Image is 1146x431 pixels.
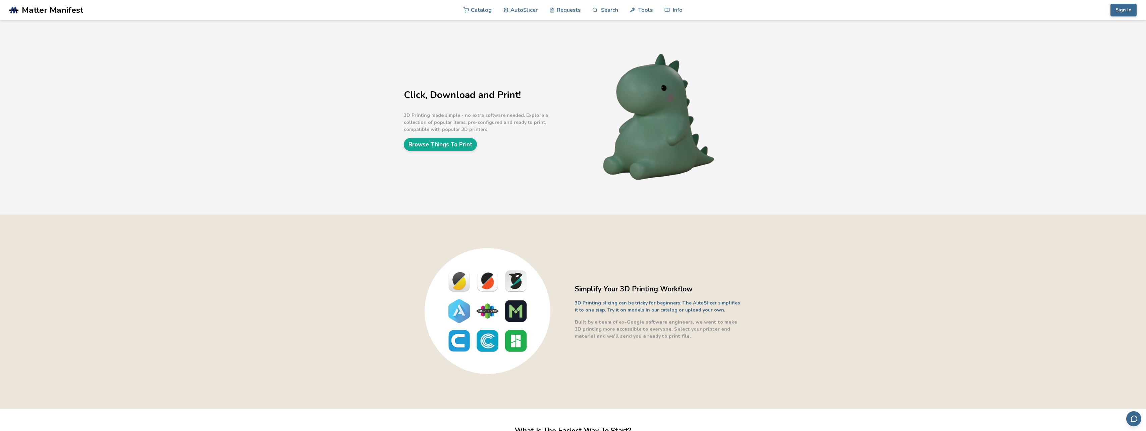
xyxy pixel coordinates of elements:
[1126,411,1141,426] button: Send feedback via email
[404,138,477,151] a: Browse Things To Print
[575,319,743,340] p: Built by a team of ex-Google software engineers, we want to make 3D printing more accessible to e...
[22,5,83,15] span: Matter Manifest
[404,112,571,133] p: 3D Printing made simple - no extra software needed. Explore a collection of popular items, pre-co...
[575,284,743,294] h2: Simplify Your 3D Printing Workflow
[575,299,743,314] p: 3D Printing slicing can be tricky for beginners. The AutoSlicer simplifies it to one step. Try it...
[404,90,571,100] h1: Click, Download and Print!
[1110,4,1137,16] button: Sign In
